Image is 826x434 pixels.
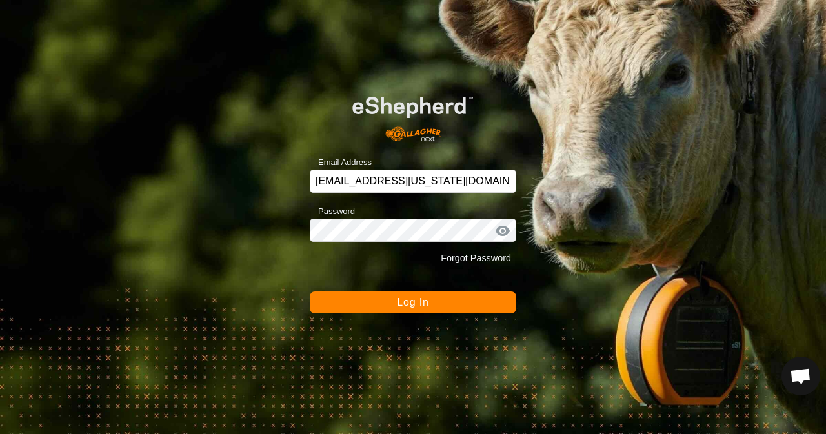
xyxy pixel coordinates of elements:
[781,357,820,395] a: Open chat
[310,291,516,313] button: Log In
[310,170,516,193] input: Email Address
[310,205,355,218] label: Password
[330,79,496,150] img: E-shepherd Logo
[441,253,511,263] a: Forgot Password
[310,156,372,169] label: Email Address
[397,297,428,308] span: Log In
